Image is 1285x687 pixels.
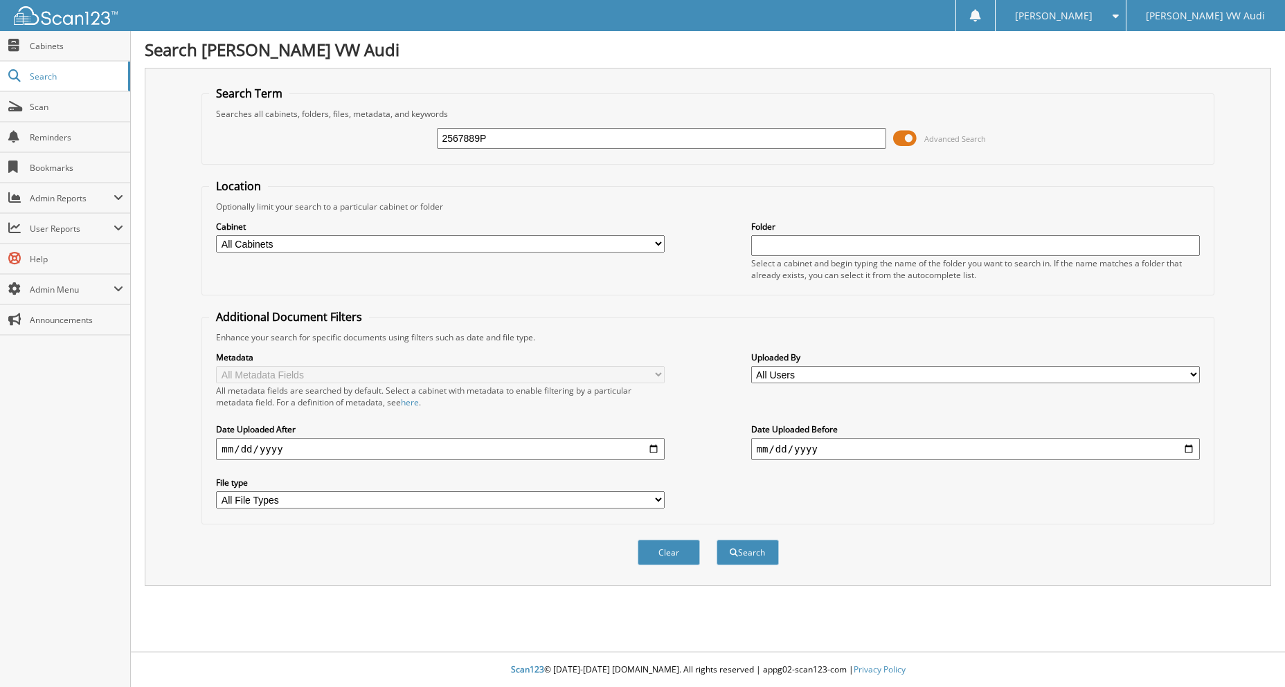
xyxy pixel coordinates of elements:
label: File type [216,477,665,488]
legend: Search Term [209,86,289,101]
label: Date Uploaded Before [751,423,1200,435]
span: [PERSON_NAME] [1015,12,1093,20]
input: start [216,438,665,460]
div: Searches all cabinets, folders, files, metadata, and keywords [209,108,1206,120]
iframe: Chat Widget [1216,621,1285,687]
button: Search [717,540,779,565]
div: Optionally limit your search to a particular cabinet or folder [209,201,1206,212]
span: Scan123 [511,663,544,675]
span: Admin Reports [30,192,114,204]
span: Reminders [30,131,123,143]
span: Announcements [30,314,123,326]
a: Privacy Policy [854,663,906,675]
label: Date Uploaded After [216,423,665,435]
label: Metadata [216,351,665,363]
button: Clear [638,540,700,565]
span: Help [30,253,123,265]
label: Folder [751,221,1200,232]
a: here [401,396,419,408]
input: end [751,438,1200,460]
h1: Search [PERSON_NAME] VW Audi [145,38,1271,61]
span: Cabinets [30,40,123,52]
span: Search [30,71,121,82]
div: All metadata fields are searched by default. Select a cabinet with metadata to enable filtering b... [216,385,665,408]
span: Scan [30,101,123,113]
span: User Reports [30,223,114,235]
span: Admin Menu [30,284,114,295]
label: Uploaded By [751,351,1200,363]
div: © [DATE]-[DATE] [DOMAIN_NAME]. All rights reserved | appg02-scan123-com | [131,653,1285,687]
img: scan123-logo-white.svg [14,6,118,25]
div: Enhance your search for specific documents using filters such as date and file type. [209,331,1206,343]
div: Select a cabinet and begin typing the name of the folder you want to search in. If the name match... [751,257,1200,281]
legend: Additional Document Filters [209,309,369,324]
span: [PERSON_NAME] VW Audi [1146,12,1265,20]
span: Advanced Search [924,134,986,144]
span: Bookmarks [30,162,123,174]
legend: Location [209,178,268,194]
label: Cabinet [216,221,665,232]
